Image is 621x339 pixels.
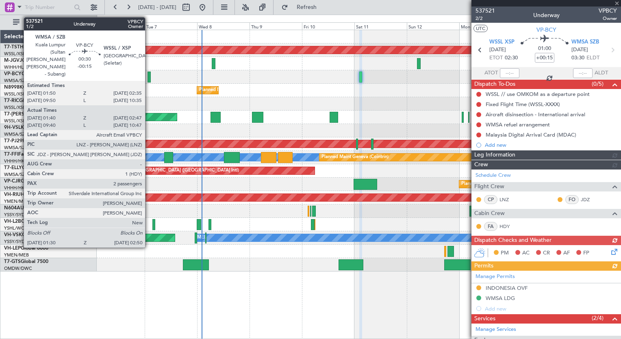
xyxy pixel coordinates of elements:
span: 01:00 [538,45,551,53]
a: N604AUChallenger 604 [4,206,59,211]
div: WSSL // use OMKOM as a departure point [486,91,590,98]
a: WSSL/XSP [4,118,26,124]
a: VH-LEPGlobal 6000 [4,246,48,251]
a: T7-ELLYG-550 [4,165,36,170]
span: T7-TST [4,45,20,50]
span: 9H-VSLK [4,125,24,130]
a: WMSA/SZB [4,172,28,178]
div: Wed 8 [197,22,250,30]
a: VP-CJRG-650 [4,179,35,184]
a: T7-RICGlobal 6000 [4,98,47,103]
a: WSSL/XSP [4,51,26,57]
span: ALDT [595,69,608,77]
a: YMEN/MEB [4,252,29,258]
a: VP-BCYGlobal 5000 [4,72,49,76]
div: Malaysia Digital Arrival Card (MDAC) [486,131,576,138]
span: Dispatch To-Dos [474,80,515,89]
span: VH-VSK [4,233,22,237]
span: 02:30 [505,54,518,62]
a: 9H-VSLKFalcon 7X [4,125,46,130]
span: All Aircraft [21,20,86,25]
a: VH-L2BChallenger 604 [4,219,56,224]
a: WMSA/SZB [4,78,28,84]
span: N8998K [4,85,23,90]
span: WMSA SZB [571,38,599,46]
div: Planned Maint [GEOGRAPHIC_DATA] (Seletar) [199,84,295,96]
a: VH-RIUHawker 800XP [4,192,54,197]
a: VH-VSKGlobal Express XRS [4,233,67,237]
a: YSSY/SYD [4,239,25,245]
div: Mon 13 [459,22,512,30]
span: [DATE] - [DATE] [138,4,176,11]
a: N8998KGlobal 6000 [4,85,50,90]
div: Fixed Flight Time (WSSL-XXXX) [486,101,560,108]
span: VP-CJR [4,179,21,184]
a: WMSA/SZB [4,131,28,137]
button: Refresh [278,1,326,14]
div: Aircraft disinsection - International arrival [486,111,585,118]
a: YSHL/WOL [4,225,27,231]
div: Planned Maint Geneva (Cointrin) [321,151,389,163]
a: T7-[PERSON_NAME]Global 7500 [4,112,79,117]
span: T7-RIC [4,98,19,103]
span: 03:30 [571,54,584,62]
div: Sun 12 [407,22,459,30]
span: 2/2 [476,15,495,22]
span: VH-L2B [4,219,21,224]
div: Add new [485,141,617,148]
span: (2/4) [592,314,604,322]
a: WMSA/SZB [4,145,28,151]
a: Manage Services [476,326,516,334]
div: Fri 10 [302,22,354,30]
span: VH-LEP [4,246,21,251]
span: ETOT [489,54,503,62]
button: All Aircraft [9,16,88,29]
div: Tue 7 [145,22,197,30]
span: [DATE] [489,46,506,54]
span: M-JGVJ [4,58,22,63]
a: YSSY/SYD [4,212,25,218]
a: T7-PJ29Falcon 7X [4,139,45,143]
div: WMSA refuel arrangement [486,121,550,128]
span: 537521 [476,7,495,15]
span: T7-FFI [4,152,18,157]
span: [DATE] [571,46,588,54]
button: UTC [473,25,488,32]
div: Sat 11 [354,22,407,30]
a: T7-FFIFalcon 7X [4,152,41,157]
span: T7-PJ29 [4,139,22,143]
span: T7-GTS [4,259,21,264]
span: ELDT [586,54,599,62]
span: WSSL XSP [489,38,515,46]
span: Services [474,314,495,324]
a: VHHH/HKG [4,185,28,191]
a: VHHH/HKG [4,158,28,164]
span: (0/5) [592,80,604,88]
div: Underway [533,11,560,20]
a: WSSL/XSP [4,91,26,97]
div: Planned Maint [GEOGRAPHIC_DATA] ([GEOGRAPHIC_DATA] Intl) [103,165,239,177]
a: T7-GTSGlobal 7500 [4,259,48,264]
input: Trip Number [25,1,72,13]
div: MEL [197,232,206,244]
span: N604AU [4,206,24,211]
a: WIHH/HLP [4,64,26,70]
span: VH-RIU [4,192,21,197]
a: WSSL/XSP [4,104,26,111]
span: VP-BCY [4,72,22,76]
div: Thu 9 [250,22,302,30]
div: Mon 6 [92,22,145,30]
span: Owner [599,15,617,22]
span: VP-BCY [536,26,556,34]
a: M-JGVJGlobal 5000 [4,58,50,63]
div: [DATE] [98,16,112,23]
span: Refresh [290,4,324,10]
a: T7-TSTHawker 900XP [4,45,54,50]
div: Planned Maint [GEOGRAPHIC_DATA] ([GEOGRAPHIC_DATA] Intl) [461,178,597,190]
a: YMEN/MEB [4,198,29,204]
a: OMDW/DWC [4,265,32,272]
span: VPBCY [599,7,617,15]
span: T7-[PERSON_NAME] [4,112,51,117]
span: T7-ELLY [4,165,22,170]
span: ATOT [484,69,498,77]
